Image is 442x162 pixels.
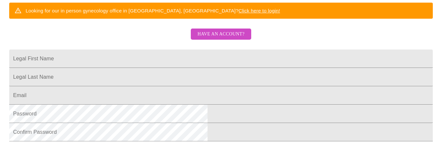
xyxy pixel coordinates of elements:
div: Looking for our in person gynecology office in [GEOGRAPHIC_DATA], [GEOGRAPHIC_DATA]? [26,5,280,17]
a: Have an account? [189,36,253,41]
button: Have an account? [191,29,251,40]
span: Have an account? [197,30,244,38]
a: Click here to login! [238,8,280,13]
